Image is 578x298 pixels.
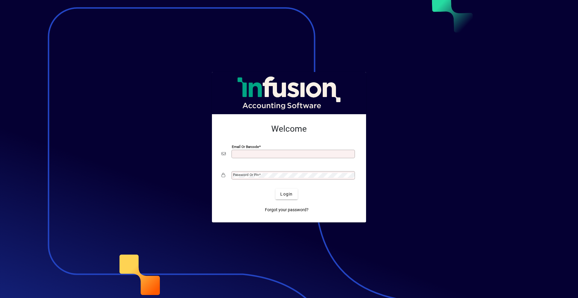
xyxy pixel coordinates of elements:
[265,207,309,213] span: Forgot your password?
[232,145,259,149] mat-label: Email or Barcode
[275,189,297,199] button: Login
[263,204,311,215] a: Forgot your password?
[280,191,293,197] span: Login
[222,124,356,134] h2: Welcome
[233,173,259,177] mat-label: Password or Pin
